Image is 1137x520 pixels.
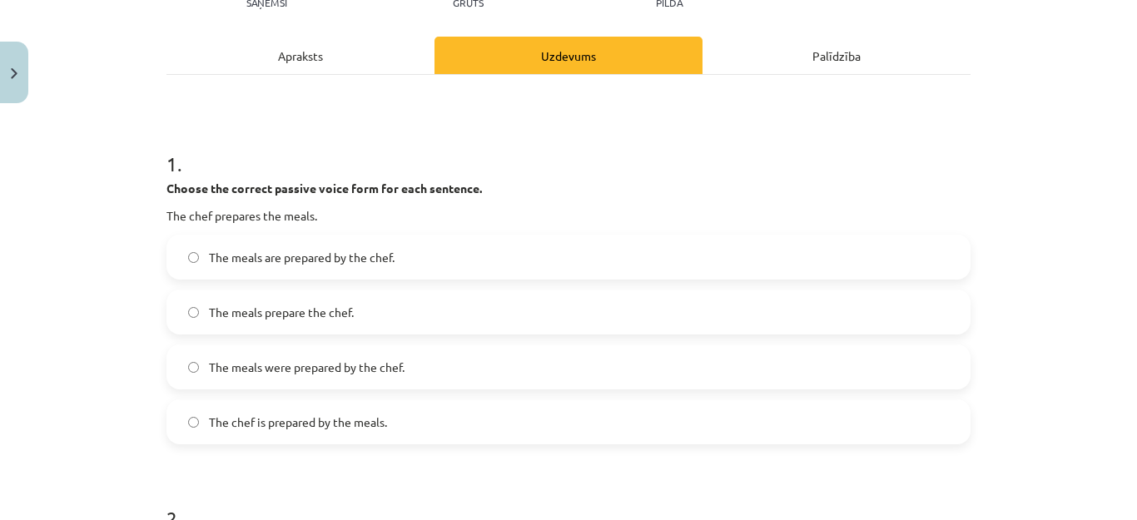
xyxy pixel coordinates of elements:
input: The meals were prepared by the chef. [188,362,199,373]
span: The meals are prepared by the chef. [209,249,395,266]
div: Palīdzība [703,37,971,74]
p: The chef prepares the meals. [166,207,971,225]
strong: Choose the correct passive voice form for each sentence. [166,181,482,196]
input: The chef is prepared by the meals. [188,417,199,428]
span: The meals were prepared by the chef. [209,359,405,376]
h1: 1 . [166,123,971,175]
span: The meals prepare the chef. [209,304,354,321]
input: The meals are prepared by the chef. [188,252,199,263]
input: The meals prepare the chef. [188,307,199,318]
div: Apraksts [166,37,434,74]
img: icon-close-lesson-0947bae3869378f0d4975bcd49f059093ad1ed9edebbc8119c70593378902aed.svg [11,68,17,79]
div: Uzdevums [434,37,703,74]
span: The chef is prepared by the meals. [209,414,387,431]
